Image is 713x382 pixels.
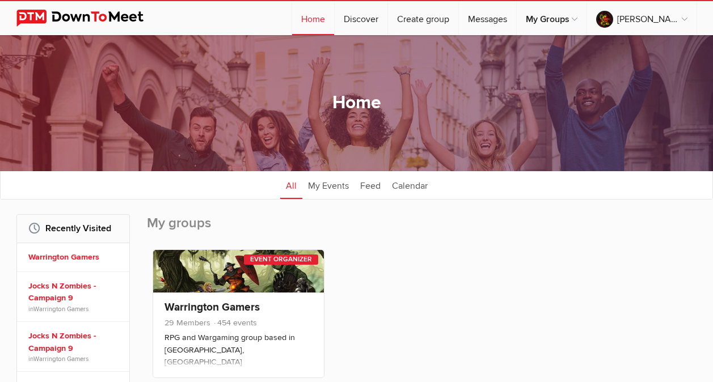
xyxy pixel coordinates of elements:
[28,280,121,304] a: Jocks N Zombies - Campaign 9
[28,304,121,313] span: in
[164,318,210,328] span: 29 Members
[332,91,381,115] h1: Home
[28,215,118,242] h2: Recently Visited
[16,10,161,27] img: DownToMeet
[28,251,121,264] a: Warrington Gamers
[164,300,260,314] a: Warrington Gamers
[587,1,697,35] a: [PERSON_NAME]
[244,254,318,265] div: Event Organizer
[33,305,88,313] a: Warrington Gamers
[28,330,121,354] a: Jocks N Zombies - Campaign 9
[164,332,313,368] p: RPG and Wargaming group based in [GEOGRAPHIC_DATA], [GEOGRAPHIC_DATA]
[386,171,433,199] a: Calendar
[292,1,334,35] a: Home
[28,354,121,363] span: in
[459,1,516,35] a: Messages
[355,171,386,199] a: Feed
[335,1,387,35] a: Discover
[388,1,458,35] a: Create group
[302,171,355,199] a: My Events
[213,318,257,328] span: 454 events
[280,171,302,199] a: All
[517,1,587,35] a: My Groups
[147,214,697,244] h2: My groups
[33,355,88,363] a: Warrington Gamers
